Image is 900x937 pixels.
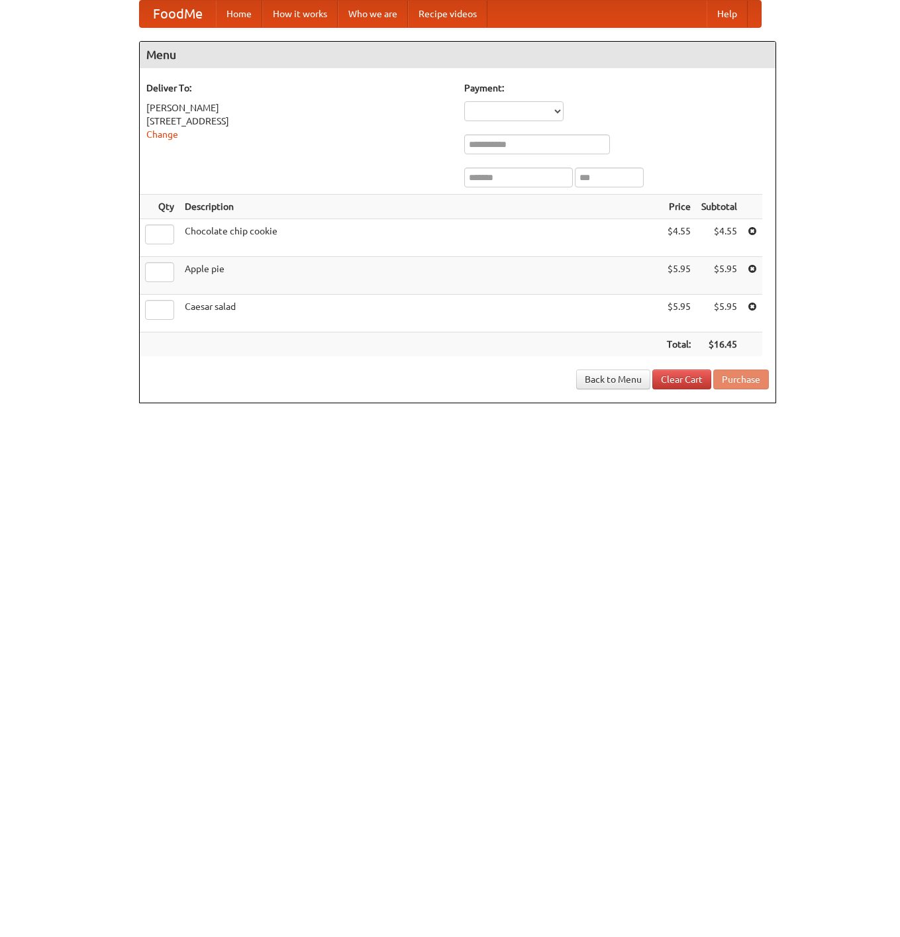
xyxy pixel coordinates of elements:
[140,42,775,68] h4: Menu
[696,219,742,257] td: $4.55
[662,332,696,357] th: Total:
[696,195,742,219] th: Subtotal
[262,1,338,27] a: How it works
[696,332,742,357] th: $16.45
[662,295,696,332] td: $5.95
[707,1,748,27] a: Help
[408,1,487,27] a: Recipe videos
[179,219,662,257] td: Chocolate chip cookie
[216,1,262,27] a: Home
[140,1,216,27] a: FoodMe
[179,195,662,219] th: Description
[146,115,451,128] div: [STREET_ADDRESS]
[179,295,662,332] td: Caesar salad
[146,81,451,95] h5: Deliver To:
[662,195,696,219] th: Price
[713,370,769,389] button: Purchase
[662,257,696,295] td: $5.95
[696,295,742,332] td: $5.95
[696,257,742,295] td: $5.95
[179,257,662,295] td: Apple pie
[338,1,408,27] a: Who we are
[576,370,650,389] a: Back to Menu
[146,129,178,140] a: Change
[146,101,451,115] div: [PERSON_NAME]
[140,195,179,219] th: Qty
[662,219,696,257] td: $4.55
[652,370,711,389] a: Clear Cart
[464,81,769,95] h5: Payment:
